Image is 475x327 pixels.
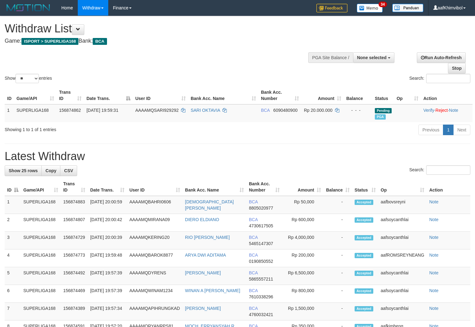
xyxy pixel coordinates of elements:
th: Amount: activate to sort column ascending [301,87,344,104]
span: BCA [249,217,258,222]
td: Rp 200,000 [282,249,324,267]
th: Bank Acc. Number: activate to sort column ascending [258,87,301,104]
td: 156874729 [61,232,88,249]
th: Date Trans.: activate to sort column ascending [88,178,127,196]
a: Run Auto-Refresh [417,52,466,63]
h1: Latest Withdraw [5,150,470,163]
td: SUPERLIGA168 [21,214,61,232]
th: Game/API: activate to sort column ascending [14,87,57,104]
td: [DATE] 20:00:39 [88,232,127,249]
a: Note [429,199,439,204]
td: Rp 800,000 [282,285,324,303]
a: Note [429,253,439,258]
div: - - - [346,107,370,113]
td: AAAAMQDYRENS [127,267,183,285]
td: aafbovsreyni [378,196,427,214]
span: Copy [45,168,56,173]
span: AAAAMQSARI929292 [135,108,179,113]
span: Marked by aafsoycanthlai [375,114,386,120]
select: Showentries [16,74,39,83]
td: Rp 600,000 [282,214,324,232]
a: Note [429,306,439,311]
td: [DATE] 19:59:48 [88,249,127,267]
td: · · [421,104,473,122]
span: BCA [249,270,258,275]
td: 4 [5,249,21,267]
span: Accepted [355,253,373,258]
td: aafROMSREYNEANG [378,249,427,267]
td: SUPERLIGA168 [21,249,61,267]
span: Copy 0190850552 to clipboard [249,259,273,264]
a: Note [429,235,439,240]
th: User ID: activate to sort column ascending [133,87,188,104]
td: [DATE] 20:00:59 [88,196,127,214]
input: Search: [426,74,470,83]
span: Rp 20.000.000 [304,108,333,113]
span: Copy 5865557211 to clipboard [249,277,273,282]
td: - [324,249,352,267]
th: Bank Acc. Name: activate to sort column ascending [188,87,258,104]
td: 156874807 [61,214,88,232]
th: Trans ID: activate to sort column ascending [57,87,84,104]
span: Copy 7610338296 to clipboard [249,294,273,299]
th: Op: activate to sort column ascending [378,178,427,196]
th: ID: activate to sort column descending [5,178,21,196]
td: - [324,285,352,303]
span: Copy 4760032421 to clipboard [249,312,273,317]
span: Pending [375,108,392,113]
a: Note [429,270,439,275]
td: aafsoycanthlai [378,303,427,320]
a: WINAN A [PERSON_NAME] [185,288,240,293]
a: Note [429,288,439,293]
a: Reject [435,108,448,113]
th: Status [372,87,394,104]
th: Date Trans.: activate to sort column descending [84,87,133,104]
span: CSV [64,168,73,173]
td: [DATE] 19:57:34 [88,303,127,320]
span: BCA [249,235,258,240]
span: Accepted [355,271,373,276]
button: None selected [353,52,394,63]
span: Accepted [355,306,373,311]
td: AAAAMQWINAM1234 [127,285,183,303]
td: - [324,214,352,232]
td: SUPERLIGA168 [21,196,61,214]
td: Rp 4,000,000 [282,232,324,249]
span: BCA [93,38,107,45]
span: BCA [249,253,258,258]
td: 6 [5,285,21,303]
td: 7 [5,303,21,320]
span: ISPORT > SUPERLIGA168 [21,38,78,45]
a: Previous [418,125,443,135]
img: Button%20Memo.svg [357,4,383,12]
th: Bank Acc. Number: activate to sort column ascending [246,178,282,196]
a: Verify [423,108,434,113]
a: Show 25 rows [5,165,42,176]
td: - [324,267,352,285]
span: 156874862 [59,108,81,113]
span: Accepted [355,217,373,223]
span: BCA [249,306,258,311]
span: Show 25 rows [9,168,38,173]
label: Search: [409,165,470,175]
td: 1 [5,104,14,122]
td: SUPERLIGA168 [21,232,61,249]
a: Stop [448,63,466,73]
td: Rp 50,000 [282,196,324,214]
div: PGA Site Balance / [308,52,353,63]
th: Balance: activate to sort column ascending [324,178,352,196]
span: Copy 8805020977 to clipboard [249,206,273,211]
a: 1 [443,125,454,135]
a: [PERSON_NAME] [185,306,221,311]
th: Action [427,178,470,196]
span: BCA [249,288,258,293]
td: - [324,196,352,214]
td: SUPERLIGA168 [21,267,61,285]
th: Bank Acc. Name: activate to sort column ascending [183,178,246,196]
td: 2 [5,214,21,232]
span: BCA [249,199,258,204]
td: 156874389 [61,303,88,320]
img: Feedback.jpg [316,4,347,12]
th: Op: activate to sort column ascending [394,87,421,104]
td: AAAAMQMIRANA09 [127,214,183,232]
